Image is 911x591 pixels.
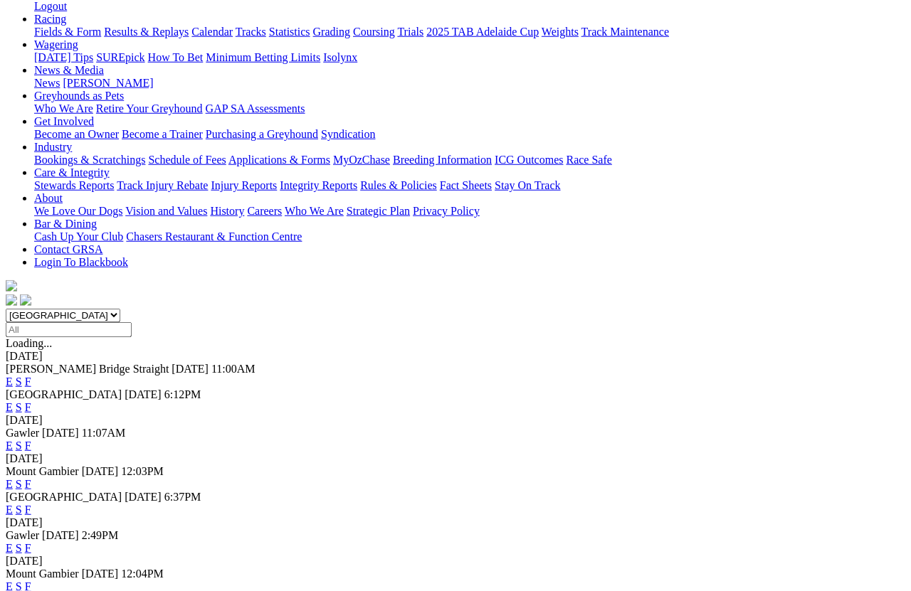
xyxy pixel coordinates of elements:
[16,376,22,388] a: S
[25,440,31,452] a: F
[413,205,480,217] a: Privacy Policy
[34,154,905,166] div: Industry
[82,529,119,541] span: 2:49PM
[34,230,905,243] div: Bar & Dining
[34,192,63,204] a: About
[6,440,13,452] a: E
[360,179,437,191] a: Rules & Policies
[34,38,78,50] a: Wagering
[125,205,207,217] a: Vision and Values
[82,427,126,439] span: 11:07AM
[34,205,905,218] div: About
[34,115,94,127] a: Get Involved
[206,102,305,115] a: GAP SA Assessments
[82,568,119,580] span: [DATE]
[34,90,124,102] a: Greyhounds as Pets
[34,77,60,89] a: News
[228,154,330,166] a: Applications & Forms
[34,26,101,38] a: Fields & Form
[16,542,22,554] a: S
[6,363,169,375] span: [PERSON_NAME] Bridge Straight
[34,243,102,255] a: Contact GRSA
[34,230,123,243] a: Cash Up Your Club
[6,465,79,477] span: Mount Gambier
[6,350,905,363] div: [DATE]
[285,205,344,217] a: Who We Are
[34,128,119,140] a: Become an Owner
[34,51,905,64] div: Wagering
[25,376,31,388] a: F
[566,154,611,166] a: Race Safe
[280,179,357,191] a: Integrity Reports
[6,294,17,306] img: facebook.svg
[440,179,492,191] a: Fact Sheets
[148,51,204,63] a: How To Bet
[125,491,162,503] span: [DATE]
[34,141,72,153] a: Industry
[6,516,905,529] div: [DATE]
[117,179,208,191] a: Track Injury Rebate
[333,154,390,166] a: MyOzChase
[34,256,128,268] a: Login To Blackbook
[347,205,410,217] a: Strategic Plan
[16,440,22,452] a: S
[63,77,153,89] a: [PERSON_NAME]
[34,51,93,63] a: [DATE] Tips
[6,414,905,427] div: [DATE]
[34,166,110,179] a: Care & Integrity
[6,504,13,516] a: E
[25,504,31,516] a: F
[34,179,114,191] a: Stewards Reports
[121,568,164,580] span: 12:04PM
[172,363,209,375] span: [DATE]
[164,388,201,400] span: 6:12PM
[34,13,66,25] a: Racing
[25,542,31,554] a: F
[16,401,22,413] a: S
[495,179,560,191] a: Stay On Track
[96,102,203,115] a: Retire Your Greyhound
[34,77,905,90] div: News & Media
[206,128,318,140] a: Purchasing a Greyhound
[34,218,97,230] a: Bar & Dining
[34,128,905,141] div: Get Involved
[25,401,31,413] a: F
[34,154,145,166] a: Bookings & Scratchings
[393,154,492,166] a: Breeding Information
[82,465,119,477] span: [DATE]
[34,26,905,38] div: Racing
[42,427,79,439] span: [DATE]
[122,128,203,140] a: Become a Trainer
[34,205,122,217] a: We Love Our Dogs
[6,491,122,503] span: [GEOGRAPHIC_DATA]
[20,294,31,306] img: twitter.svg
[542,26,579,38] a: Weights
[426,26,539,38] a: 2025 TAB Adelaide Cup
[25,478,31,490] a: F
[16,504,22,516] a: S
[206,51,320,63] a: Minimum Betting Limits
[210,205,244,217] a: History
[313,26,350,38] a: Grading
[96,51,144,63] a: SUREpick
[6,529,39,541] span: Gawler
[6,542,13,554] a: E
[6,388,122,400] span: [GEOGRAPHIC_DATA]
[6,322,132,337] input: Select date
[42,529,79,541] span: [DATE]
[34,64,104,76] a: News & Media
[34,102,93,115] a: Who We Are
[353,26,395,38] a: Coursing
[495,154,563,166] a: ICG Outcomes
[191,26,233,38] a: Calendar
[211,363,256,375] span: 11:00AM
[16,478,22,490] a: S
[121,465,164,477] span: 12:03PM
[6,555,905,568] div: [DATE]
[323,51,357,63] a: Isolynx
[34,179,905,192] div: Care & Integrity
[6,568,79,580] span: Mount Gambier
[247,205,282,217] a: Careers
[148,154,226,166] a: Schedule of Fees
[397,26,423,38] a: Trials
